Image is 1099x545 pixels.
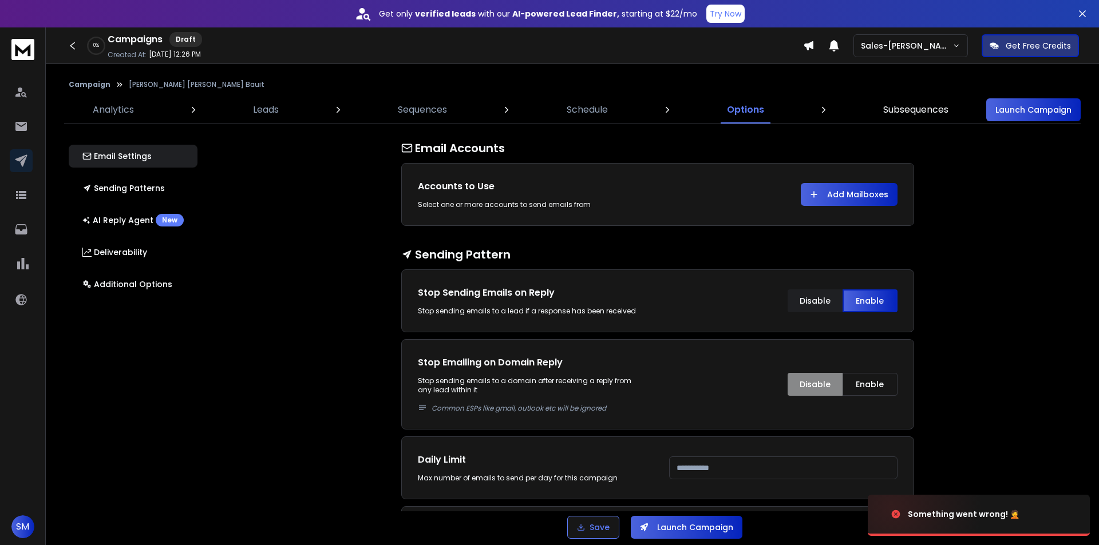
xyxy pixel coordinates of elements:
[788,289,843,312] button: Disable
[108,33,163,46] h1: Campaigns
[11,515,34,538] button: SM
[982,34,1079,57] button: Get Free Credits
[418,180,646,193] h1: Accounts to Use
[418,286,646,300] h1: Stop Sending Emails on Reply
[512,8,619,19] strong: AI-powered Lead Finder,
[720,96,771,124] a: Options
[93,42,99,49] p: 0 %
[11,39,34,60] img: logo
[868,483,982,545] img: image
[801,183,898,206] button: Add Mailboxes
[567,103,608,117] p: Schedule
[788,373,843,396] button: Disable
[69,273,197,296] button: Additional Options
[82,182,165,194] p: Sending Patterns
[253,103,279,117] p: Leads
[169,32,202,47] div: Draft
[567,516,619,539] button: Save
[986,98,1081,121] button: Launch Campaign
[631,516,742,539] button: Launch Campaign
[401,140,914,156] h1: Email Accounts
[418,307,646,316] div: Stop sending emails to a lead if a response has been received
[843,373,898,396] button: Enable
[908,508,1019,520] div: Something went wrong! 🤦
[82,246,147,258] p: Deliverability
[883,103,948,117] p: Subsequences
[843,289,898,312] button: Enable
[418,376,646,413] p: Stop sending emails to a domain after receiving a reply from any lead within it
[93,103,134,117] p: Analytics
[69,145,197,168] button: Email Settings
[149,50,201,59] p: [DATE] 12:26 PM
[379,8,697,19] p: Get only with our starting at $22/mo
[398,103,447,117] p: Sequences
[69,209,197,232] button: AI Reply AgentNew
[108,50,147,59] p: Created At:
[418,200,646,209] div: Select one or more accounts to send emails from
[86,96,141,124] a: Analytics
[82,150,152,162] p: Email Settings
[432,404,646,413] p: Common ESPs like gmail, outlook etc will be ignored
[727,103,764,117] p: Options
[876,96,955,124] a: Subsequences
[861,40,952,51] p: Sales-[PERSON_NAME]-[DATE]
[82,279,172,290] p: Additional Options
[418,453,646,467] h1: Daily Limit
[560,96,615,124] a: Schedule
[82,214,184,226] p: AI Reply Agent
[391,96,454,124] a: Sequences
[156,214,184,226] div: New
[69,177,197,200] button: Sending Patterns
[1006,40,1071,51] p: Get Free Credits
[401,246,914,262] h1: Sending Pattern
[69,80,110,89] button: Campaign
[710,8,741,19] p: Try Now
[418,474,646,483] div: Max number of emails to send per day for this campaign
[246,96,286,124] a: Leads
[69,241,197,264] button: Deliverability
[129,80,264,89] p: [PERSON_NAME] [PERSON_NAME] Bauit
[706,5,745,23] button: Try Now
[418,356,646,369] h1: Stop Emailing on Domain Reply
[415,8,476,19] strong: verified leads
